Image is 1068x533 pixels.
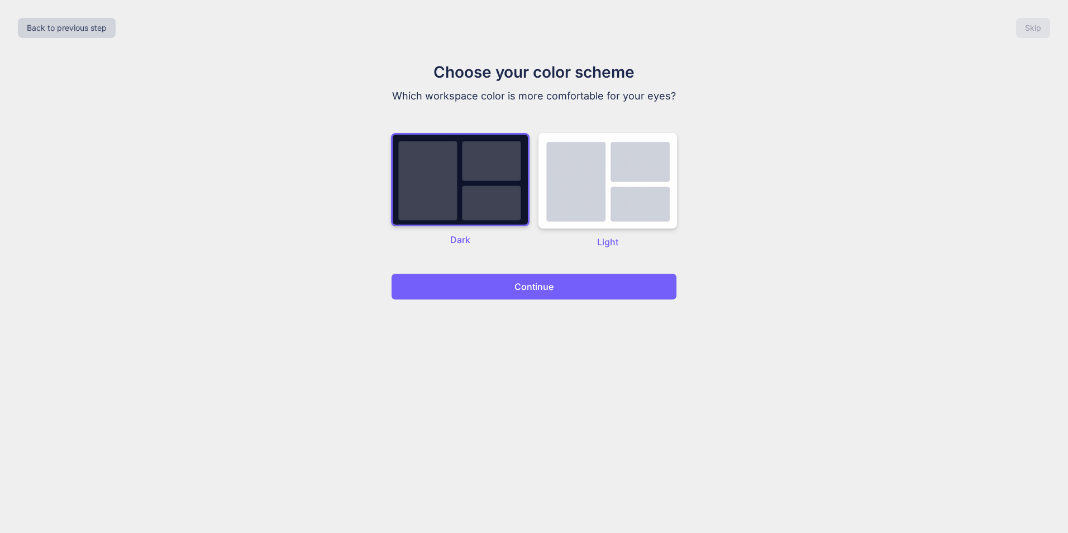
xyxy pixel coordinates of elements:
button: Continue [391,273,677,300]
img: dark [538,133,677,229]
p: Which workspace color is more comfortable for your eyes? [346,88,722,104]
p: Dark [391,233,530,246]
h1: Choose your color scheme [346,60,722,84]
p: Light [538,235,677,249]
p: Continue [514,280,554,293]
button: Back to previous step [18,18,116,38]
img: dark [391,133,530,226]
button: Skip [1016,18,1050,38]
